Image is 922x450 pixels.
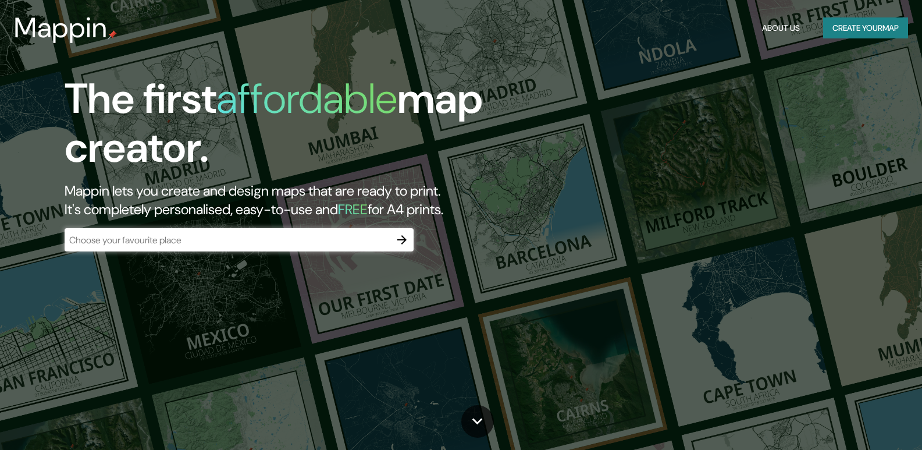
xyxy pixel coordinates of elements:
button: Create yourmap [823,17,908,39]
h1: affordable [216,72,397,126]
h5: FREE [338,200,368,218]
h3: Mappin [14,12,108,44]
h1: The first map creator. [65,75,526,182]
img: mappin-pin [108,30,117,40]
button: About Us [757,17,804,39]
iframe: Help widget launcher [818,405,909,437]
input: Choose your favourite place [65,233,390,247]
h2: Mappin lets you create and design maps that are ready to print. It's completely personalised, eas... [65,182,526,219]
